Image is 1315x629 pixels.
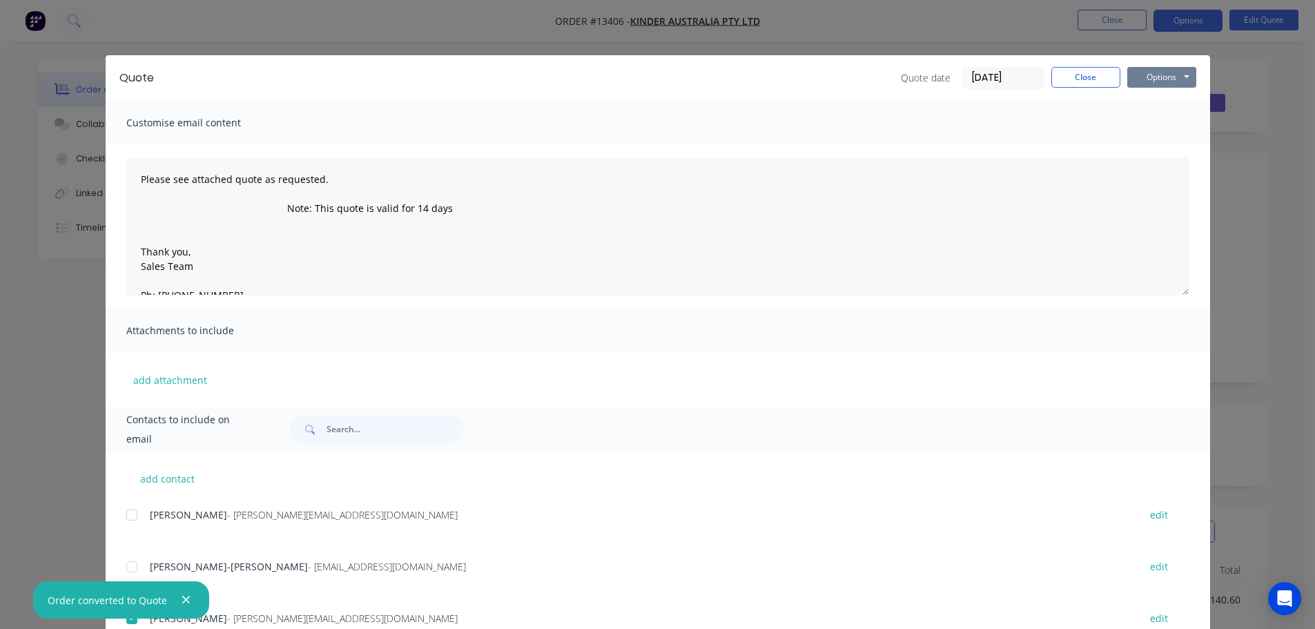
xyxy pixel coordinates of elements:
input: Search... [327,416,463,443]
span: - [EMAIL_ADDRESS][DOMAIN_NAME] [308,560,466,573]
button: Options [1127,67,1196,88]
span: [PERSON_NAME] [150,508,227,521]
button: Close [1051,67,1120,88]
span: Attachments to include [126,321,278,340]
span: Customise email content [126,113,278,133]
button: edit [1142,505,1176,524]
span: Contacts to include on email [126,410,257,449]
span: - [PERSON_NAME][EMAIL_ADDRESS][DOMAIN_NAME] [227,508,458,521]
textarea: Please see attached quote as requested. Note: This quote is valid for 14 days Thank you, Sales Te... [126,157,1189,296]
div: Order converted to Quote [48,593,167,608]
span: [PERSON_NAME]-[PERSON_NAME] [150,560,308,573]
div: Quote [119,70,154,86]
span: - [PERSON_NAME][EMAIL_ADDRESS][DOMAIN_NAME] [227,612,458,625]
div: Open Intercom Messenger [1268,582,1301,615]
span: Quote date [901,70,951,85]
button: add attachment [126,369,214,390]
button: edit [1142,557,1176,576]
button: edit [1142,609,1176,628]
button: add contact [126,468,209,489]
